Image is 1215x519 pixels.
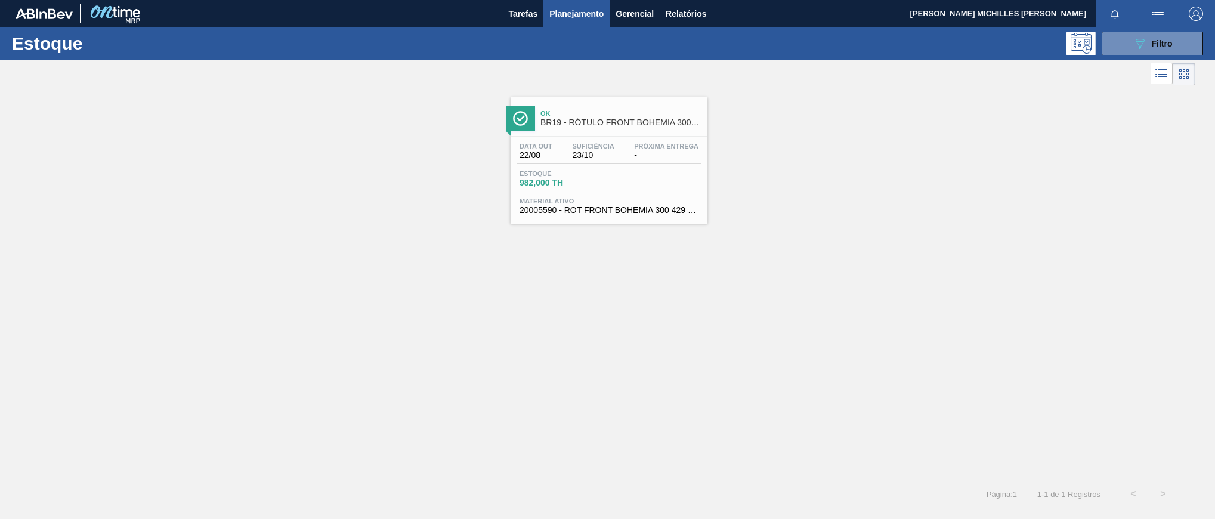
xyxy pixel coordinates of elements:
[1102,32,1203,55] button: Filtro
[540,118,701,127] span: BR19 - RÓTULO FRONT BOHEMIA 300ML
[520,178,603,187] span: 982,000 TH
[513,111,528,126] img: Ícone
[520,143,552,150] span: Data out
[549,7,604,21] span: Planejamento
[666,7,706,21] span: Relatórios
[16,8,73,19] img: TNhmsLtSVTkK8tSr43FrP2fwEKptu5GPRR3wAAAABJRU5ErkJggg==
[1152,39,1173,48] span: Filtro
[572,151,614,160] span: 23/10
[12,36,192,50] h1: Estoque
[634,143,698,150] span: Próxima Entrega
[520,170,603,177] span: Estoque
[1096,5,1134,22] button: Notificações
[520,206,698,215] span: 20005590 - ROT FRONT BOHEMIA 300 429 CX96MIL
[1118,479,1148,509] button: <
[1151,7,1165,21] img: userActions
[502,88,713,224] a: ÍconeOkBR19 - RÓTULO FRONT BOHEMIA 300MLData out22/08Suficiência23/10Próxima Entrega-Estoque982,0...
[1035,490,1100,499] span: 1 - 1 de 1 Registros
[520,151,552,160] span: 22/08
[1173,63,1195,85] div: Visão em Cards
[1066,32,1096,55] div: Pogramando: nenhum usuário selecionado
[540,110,701,117] span: Ok
[616,7,654,21] span: Gerencial
[634,151,698,160] span: -
[1151,63,1173,85] div: Visão em Lista
[572,143,614,150] span: Suficiência
[987,490,1017,499] span: Página : 1
[508,7,537,21] span: Tarefas
[1189,7,1203,21] img: Logout
[1148,479,1178,509] button: >
[520,197,698,205] span: Material ativo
